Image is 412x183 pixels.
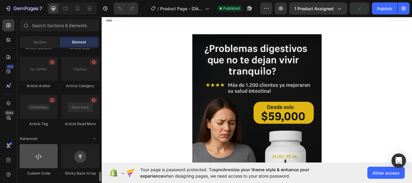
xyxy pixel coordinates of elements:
span: Your page is password protected. To when designing pages, we need access to your store password. [140,166,333,179]
div: Open Intercom Messenger [391,153,406,168]
span: Published [223,6,240,11]
div: Publish [377,5,392,12]
div: Custom Code [20,171,58,176]
button: Allow access [367,167,405,179]
div: Sticky Back to top [61,171,99,176]
span: Element [72,39,86,45]
button: Publish [372,2,397,14]
span: 1 product assigned [294,5,334,12]
div: Beta [5,110,14,115]
iframe: Design area [102,15,412,164]
button: 1 product assigned [289,2,347,14]
input: Search Sections & Elements [20,19,99,31]
div: Article Tag [20,121,58,127]
span: Advanced [20,136,37,141]
div: Undo/Redo [114,2,138,14]
div: 450 [6,64,14,69]
div: Article Author [20,83,58,89]
span: Allow access [372,170,400,176]
span: Toggle open [90,134,99,144]
span: / [157,5,159,12]
p: 7 [40,5,42,12]
span: synchronize your theme style & enhance your experience [140,167,309,178]
span: Product Page - [DATE] 18:44:06 [160,5,203,12]
button: 7 [2,2,45,14]
div: Article Category [61,83,99,89]
div: Article Read More [61,121,99,127]
span: Section [33,39,46,45]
